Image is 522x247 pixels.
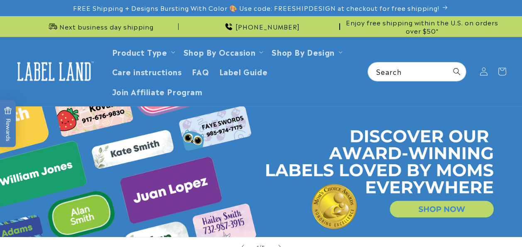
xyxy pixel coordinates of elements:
div: Announcement [343,16,501,37]
span: Join Affiliate Program [112,86,203,96]
span: Label Guide [219,67,268,76]
a: Shop By Design [272,46,334,57]
a: Care instructions [107,62,187,81]
span: FREE Shipping + Designs Bursting With Color 🎨 Use code: FREESHIPDESIGN at checkout for free shipp... [73,4,439,12]
a: Join Affiliate Program [107,82,208,101]
span: FAQ [192,67,209,76]
summary: Shop By Design [267,42,346,62]
a: Product Type [112,46,167,57]
span: Rewards [4,107,12,141]
button: Search [448,62,466,81]
a: Label Land [10,55,99,87]
img: Label Land [12,59,96,84]
span: Enjoy free shipping within the U.S. on orders over $50* [343,18,501,35]
div: Announcement [182,16,340,37]
span: Care instructions [112,67,182,76]
span: Next business day shipping [59,22,154,31]
div: Announcement [21,16,179,37]
summary: Product Type [107,42,179,62]
summary: Shop By Occasion [179,42,267,62]
iframe: Gorgias Floating Chat [348,208,514,239]
a: FAQ [187,62,214,81]
span: [PHONE_NUMBER] [235,22,300,31]
span: Shop By Occasion [184,47,256,57]
a: Label Guide [214,62,273,81]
